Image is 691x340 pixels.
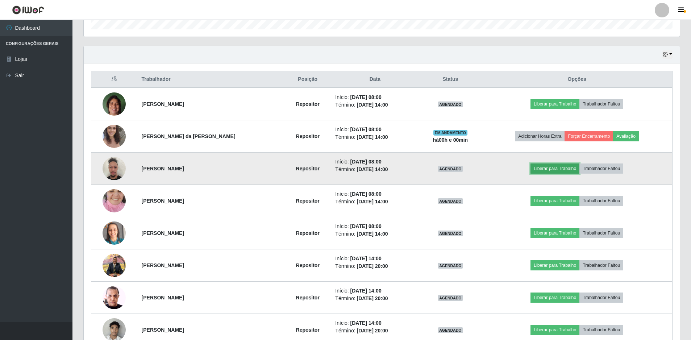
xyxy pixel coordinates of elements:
[103,212,126,254] img: 1755715203050.jpeg
[335,133,415,141] li: Término:
[296,198,320,204] strong: Repositor
[350,191,382,197] time: [DATE] 08:00
[142,133,236,139] strong: [PERSON_NAME] da [PERSON_NAME]
[350,223,382,229] time: [DATE] 08:00
[335,126,415,133] li: Início:
[579,260,623,270] button: Trabalhador Faltou
[296,295,320,300] strong: Repositor
[142,262,184,268] strong: [PERSON_NAME]
[579,228,623,238] button: Trabalhador Faltou
[335,262,415,270] li: Término:
[350,159,382,165] time: [DATE] 08:00
[565,131,613,141] button: Forçar Encerramento
[296,101,320,107] strong: Repositor
[357,295,388,301] time: [DATE] 20:00
[142,101,184,107] strong: [PERSON_NAME]
[142,198,184,204] strong: [PERSON_NAME]
[438,263,463,269] span: AGENDADO
[335,230,415,238] li: Término:
[103,180,126,221] img: 1753380554375.jpeg
[142,166,184,171] strong: [PERSON_NAME]
[357,263,388,269] time: [DATE] 20:00
[350,94,382,100] time: [DATE] 08:00
[103,282,126,313] img: 1752502072081.jpeg
[137,71,284,88] th: Trabalhador
[357,231,388,237] time: [DATE] 14:00
[335,319,415,327] li: Início:
[419,71,482,88] th: Status
[103,88,126,119] img: 1750940552132.jpeg
[142,295,184,300] strong: [PERSON_NAME]
[357,199,388,204] time: [DATE] 14:00
[357,328,388,333] time: [DATE] 20:00
[530,99,579,109] button: Liberar para Trabalho
[296,133,320,139] strong: Repositor
[530,228,579,238] button: Liberar para Trabalho
[335,198,415,206] li: Término:
[335,101,415,109] li: Término:
[12,5,44,14] img: CoreUI Logo
[296,230,320,236] strong: Repositor
[350,320,382,326] time: [DATE] 14:00
[438,166,463,172] span: AGENDADO
[438,198,463,204] span: AGENDADO
[613,131,639,141] button: Avaliação
[335,166,415,173] li: Término:
[530,325,579,335] button: Liberar para Trabalho
[335,190,415,198] li: Início:
[579,293,623,303] button: Trabalhador Faltou
[350,127,382,132] time: [DATE] 08:00
[530,196,579,206] button: Liberar para Trabalho
[357,102,388,108] time: [DATE] 14:00
[482,71,672,88] th: Opções
[335,287,415,295] li: Início:
[438,327,463,333] span: AGENDADO
[335,158,415,166] li: Início:
[530,293,579,303] button: Liberar para Trabalho
[335,223,415,230] li: Início:
[335,327,415,335] li: Término:
[103,250,126,281] img: 1748464437090.jpeg
[296,327,320,333] strong: Repositor
[433,137,468,143] strong: há 00 h e 00 min
[515,131,565,141] button: Adicionar Horas Extra
[142,327,184,333] strong: [PERSON_NAME]
[142,230,184,236] strong: [PERSON_NAME]
[296,166,320,171] strong: Repositor
[579,325,623,335] button: Trabalhador Faltou
[357,134,388,140] time: [DATE] 14:00
[350,288,382,294] time: [DATE] 14:00
[579,163,623,174] button: Trabalhador Faltou
[331,71,419,88] th: Data
[579,99,623,109] button: Trabalhador Faltou
[530,260,579,270] button: Liberar para Trabalho
[357,166,388,172] time: [DATE] 14:00
[438,231,463,236] span: AGENDADO
[103,153,126,184] img: 1753289887027.jpeg
[433,130,468,136] span: EM ANDAMENTO
[438,101,463,107] span: AGENDADO
[530,163,579,174] button: Liberar para Trabalho
[284,71,331,88] th: Posição
[350,256,382,261] time: [DATE] 14:00
[335,94,415,101] li: Início:
[335,295,415,302] li: Término:
[103,116,126,157] img: 1752618929063.jpeg
[579,196,623,206] button: Trabalhador Faltou
[296,262,320,268] strong: Repositor
[438,295,463,301] span: AGENDADO
[335,255,415,262] li: Início:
